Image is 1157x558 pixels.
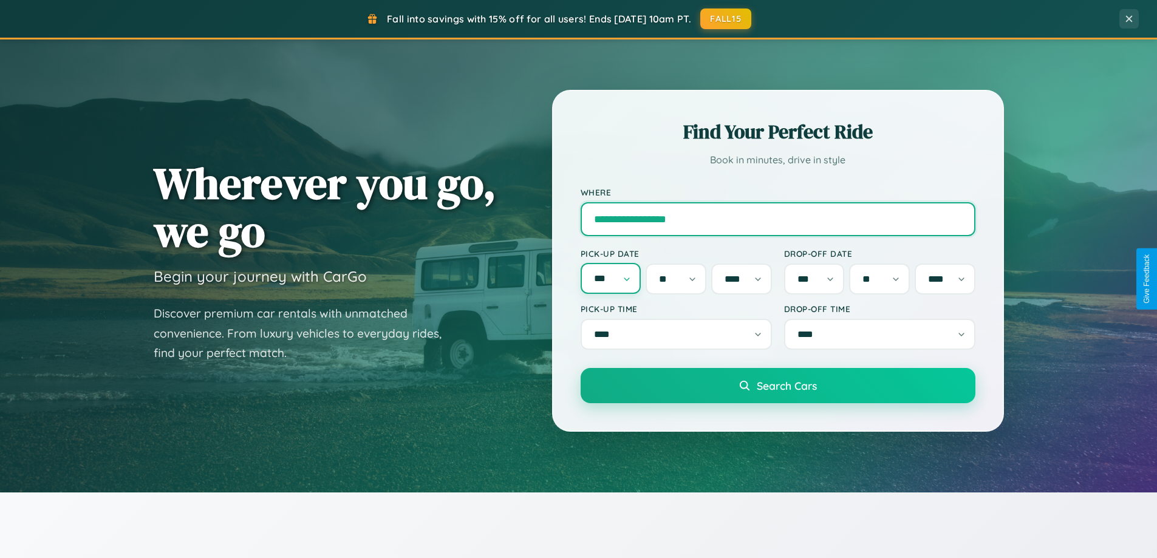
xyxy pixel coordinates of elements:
[757,379,817,392] span: Search Cars
[1142,254,1151,304] div: Give Feedback
[154,267,367,285] h3: Begin your journey with CarGo
[387,13,691,25] span: Fall into savings with 15% off for all users! Ends [DATE] 10am PT.
[154,159,496,255] h1: Wherever you go, we go
[154,304,457,363] p: Discover premium car rentals with unmatched convenience. From luxury vehicles to everyday rides, ...
[700,9,751,29] button: FALL15
[581,151,975,169] p: Book in minutes, drive in style
[581,248,772,259] label: Pick-up Date
[784,248,975,259] label: Drop-off Date
[581,187,975,197] label: Where
[581,304,772,314] label: Pick-up Time
[581,118,975,145] h2: Find Your Perfect Ride
[784,304,975,314] label: Drop-off Time
[581,368,975,403] button: Search Cars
